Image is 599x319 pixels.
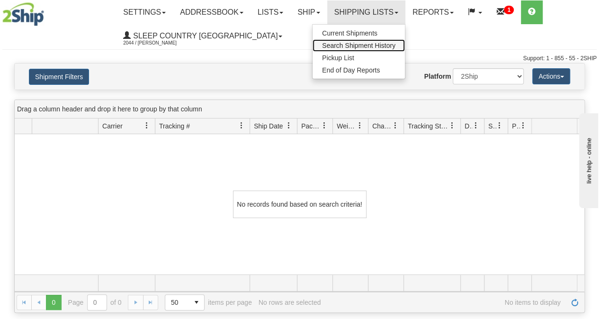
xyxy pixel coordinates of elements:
[313,27,405,39] a: Current Shipments
[102,121,123,131] span: Carrier
[316,118,332,134] a: Packages filter column settings
[408,121,449,131] span: Tracking Status
[567,295,582,310] a: Refresh
[488,121,496,131] span: Shipment Issues
[233,118,250,134] a: Tracking # filter column settings
[123,38,194,48] span: 2044 / [PERSON_NAME]
[322,66,380,74] span: End of Day Reports
[254,121,283,131] span: Ship Date
[173,0,250,24] a: Addressbook
[68,294,122,310] span: Page of 0
[116,0,173,24] a: Settings
[512,121,520,131] span: Pickup Status
[504,6,514,14] sup: 1
[281,118,297,134] a: Ship Date filter column settings
[159,121,190,131] span: Tracking #
[313,52,405,64] a: Pickup List
[489,0,521,24] a: 1
[2,2,44,26] img: logo2044.jpg
[322,54,354,62] span: Pickup List
[313,64,405,76] a: End of Day Reports
[405,0,461,24] a: Reports
[131,32,277,40] span: Sleep Country [GEOGRAPHIC_DATA]
[372,121,392,131] span: Charge
[15,100,584,118] div: grid grouping header
[2,55,597,63] div: Support: 1 - 855 - 55 - 2SHIP
[532,68,570,84] button: Actions
[290,0,327,24] a: Ship
[322,29,377,37] span: Current Shipments
[337,121,357,131] span: Weight
[165,294,252,310] span: items per page
[29,69,89,85] button: Shipment Filters
[465,121,473,131] span: Delivery Status
[468,118,484,134] a: Delivery Status filter column settings
[189,295,204,310] span: select
[515,118,531,134] a: Pickup Status filter column settings
[46,295,61,310] span: Page 0
[259,299,321,306] div: No rows are selected
[492,118,508,134] a: Shipment Issues filter column settings
[116,24,289,48] a: Sleep Country [GEOGRAPHIC_DATA] 2044 / [PERSON_NAME]
[313,39,405,52] a: Search Shipment History
[250,0,290,24] a: Lists
[327,299,561,306] span: No items to display
[301,121,321,131] span: Packages
[165,294,205,310] span: Page sizes drop down
[7,8,88,15] div: live help - online
[444,118,460,134] a: Tracking Status filter column settings
[352,118,368,134] a: Weight filter column settings
[139,118,155,134] a: Carrier filter column settings
[322,42,395,49] span: Search Shipment History
[171,298,183,307] span: 50
[424,72,451,81] label: Platform
[387,118,403,134] a: Charge filter column settings
[233,191,367,218] div: No records found based on search criteria!
[327,0,405,24] a: Shipping lists
[577,111,598,208] iframe: chat widget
